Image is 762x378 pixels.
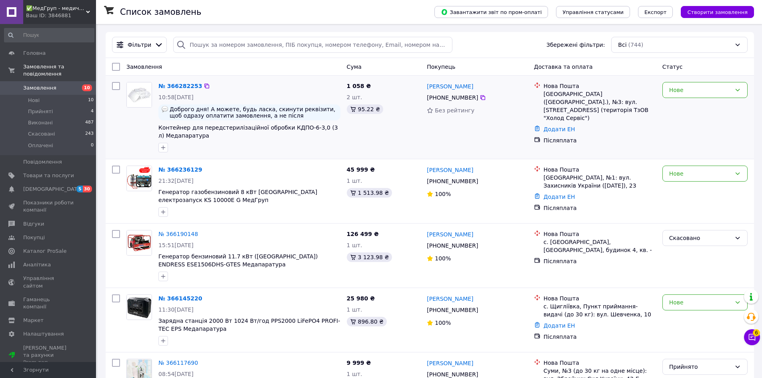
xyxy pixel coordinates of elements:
span: Гаманець компанії [23,296,74,310]
a: Контейнер для передстерилізаційної обробки КДПО-6-3,0 (3 л) Медапаратура [158,124,338,139]
span: Збережені фільтри: [546,41,605,49]
span: Скасовані [28,130,55,138]
div: Післяплата [544,136,656,144]
span: 25 980 ₴ [347,295,375,302]
div: 1 513.98 ₴ [347,188,392,198]
div: [GEOGRAPHIC_DATA], №1: вул. Захисників України ([DATE]), 23 [544,174,656,190]
div: 896.80 ₴ [347,317,387,326]
img: :speech_balloon: [162,106,168,112]
span: Всі [618,41,626,49]
span: 100% [435,255,451,262]
a: Генератор газобензиновий 8 кВт [GEOGRAPHIC_DATA] електрозапуск KS 10000E G МедГруп [158,189,317,203]
a: Фото товару [126,230,152,256]
span: Покупці [23,234,45,241]
a: № 366117690 [158,360,198,366]
div: Нове [669,169,731,178]
div: Нова Пошта [544,82,656,90]
span: Cума [347,64,362,70]
span: Виконані [28,119,53,126]
a: № 366282253 [158,83,202,89]
div: Прийнято [669,362,731,371]
img: Фото товару [127,166,152,191]
button: Експорт [638,6,673,18]
a: Генератор бензиновий 11.7 кВт ([GEOGRAPHIC_DATA]) ENDRESS ESE1506DHS-GTES Медапаратура [158,253,318,268]
span: Замовлення [126,64,162,70]
button: Чат з покупцем6 [744,329,760,345]
span: 1 шт. [347,371,362,377]
span: 1 шт. [347,242,362,248]
span: 08:54[DATE] [158,371,194,377]
a: Зарядна станція 2000 Вт 1024 Вт/год PPS2000 LiFePO4 PROFI-TEC EPS Медапаратура [158,318,340,332]
span: 1 шт. [347,178,362,184]
span: Статус [662,64,683,70]
img: Фото товару [127,230,152,255]
div: Нова Пошта [544,166,656,174]
span: Маркет [23,317,44,324]
span: 5 [76,186,83,192]
span: 45 999 ₴ [347,166,375,173]
div: Післяплата [544,204,656,212]
span: Управління статусами [562,9,624,15]
span: Експорт [644,9,667,15]
div: [PHONE_NUMBER] [425,92,480,103]
button: Створити замовлення [681,6,754,18]
span: Головна [23,50,46,57]
div: Післяплата [544,333,656,341]
span: 6 [753,328,760,335]
span: 1 058 ₴ [347,83,371,89]
span: 100% [435,320,451,326]
div: Prom топ [23,359,74,366]
span: Замовлення [23,84,56,92]
a: № 366190148 [158,231,198,237]
div: [PHONE_NUMBER] [425,176,480,187]
span: 2 шт. [347,94,362,100]
div: 95.22 ₴ [347,104,383,114]
div: Нова Пошта [544,359,656,367]
span: 243 [85,130,94,138]
span: Створити замовлення [687,9,748,15]
span: 10:58[DATE] [158,94,194,100]
span: Відгуки [23,220,44,228]
span: Показники роботи компанії [23,199,74,214]
a: [PERSON_NAME] [427,166,473,174]
span: 100% [435,191,451,197]
span: Покупець [427,64,455,70]
img: Фото товару [127,295,152,320]
span: Оплачені [28,142,53,149]
div: Нове [669,298,731,307]
span: Фільтри [128,41,151,49]
div: Нова Пошта [544,230,656,238]
span: 10 [88,97,94,104]
span: Каталог ProSale [23,248,66,255]
div: [PHONE_NUMBER] [425,304,480,316]
span: 487 [85,119,94,126]
span: [PERSON_NAME] та рахунки [23,344,74,366]
span: 126 499 ₴ [347,231,379,237]
h1: Список замовлень [120,7,201,17]
span: 9 999 ₴ [347,360,371,366]
span: Замовлення та повідомлення [23,63,96,78]
span: Управління сайтом [23,275,74,289]
div: Ваш ID: 3846881 [26,12,96,19]
span: 4 [91,108,94,115]
span: ✅МедГруп - медичне обладняння за доступною ціною [26,5,86,12]
input: Пошук [4,28,94,42]
a: Фото товару [126,294,152,320]
span: Прийняті [28,108,53,115]
div: Післяплата [544,257,656,265]
a: Додати ЕН [544,194,575,200]
div: с. [GEOGRAPHIC_DATA], [GEOGRAPHIC_DATA], будинок 4, кв. - [544,238,656,254]
span: 0 [91,142,94,149]
span: Повідомлення [23,158,62,166]
span: 1 шт. [347,306,362,313]
a: Фото товару [126,166,152,191]
span: (744) [628,42,644,48]
div: Нове [669,86,731,94]
div: [GEOGRAPHIC_DATA] ([GEOGRAPHIC_DATA].), №3: вул. [STREET_ADDRESS] (територія ТзОВ "Холод Сервіс") [544,90,656,122]
span: 15:51[DATE] [158,242,194,248]
a: Додати ЕН [544,322,575,329]
span: Доставка та оплата [534,64,593,70]
a: № 366236129 [158,166,202,173]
